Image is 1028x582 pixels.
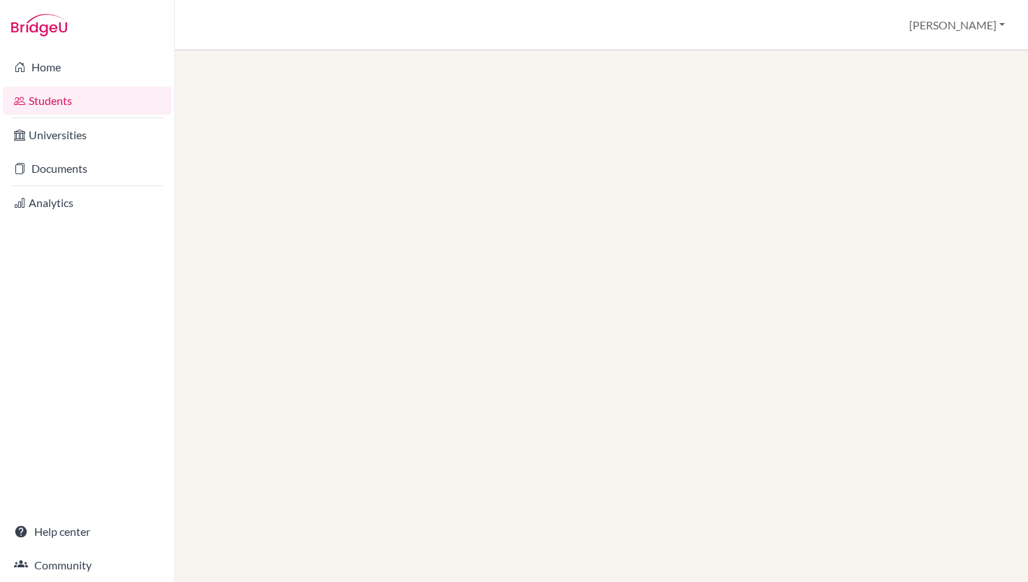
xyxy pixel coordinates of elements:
[3,87,171,115] a: Students
[3,189,171,217] a: Analytics
[11,14,67,36] img: Bridge-U
[3,518,171,546] a: Help center
[903,12,1011,38] button: [PERSON_NAME]
[3,155,171,183] a: Documents
[3,551,171,579] a: Community
[3,121,171,149] a: Universities
[3,53,171,81] a: Home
